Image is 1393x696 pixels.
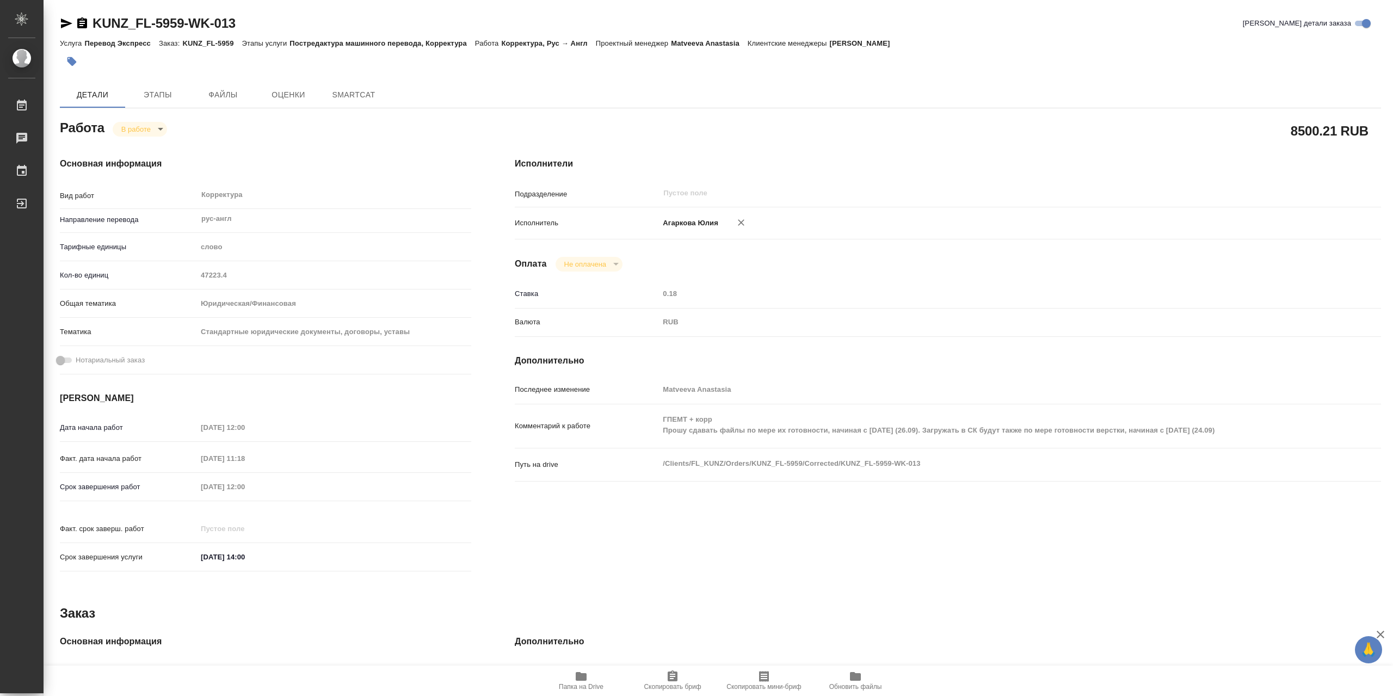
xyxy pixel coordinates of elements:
a: KUNZ_FL-5959-WK-013 [93,16,236,30]
p: Клиентские менеджеры [748,39,830,47]
h4: Дополнительно [515,354,1381,367]
p: KUNZ_FL-5959 [182,39,242,47]
p: Постредактура машинного перевода, Корректура [289,39,474,47]
h4: [PERSON_NAME] [60,392,471,405]
p: Последнее изменение [515,384,659,395]
p: Подразделение [515,189,659,200]
h2: Работа [60,117,104,137]
button: Не оплачена [561,260,609,269]
input: Пустое поле [659,663,1309,679]
p: Комментарий к работе [515,421,659,432]
input: Пустое поле [197,451,292,466]
input: Пустое поле [659,286,1309,301]
span: Скопировать мини-бриф [726,683,801,691]
span: Нотариальный заказ [76,355,145,366]
div: слово [197,238,471,256]
input: Пустое поле [197,420,292,435]
textarea: /Clients/FL_KUNZ/Orders/KUNZ_FL-5959/Corrected/KUNZ_FL-5959-WK-013 [659,454,1309,473]
button: Обновить файлы [810,666,901,696]
span: Файлы [197,88,249,102]
span: SmartCat [328,88,380,102]
span: Этапы [132,88,184,102]
span: Обновить файлы [829,683,882,691]
p: Услуга [60,39,84,47]
div: Стандартные юридические документы, договоры, уставы [197,323,471,341]
p: Заказ: [159,39,182,47]
p: Тарифные единицы [60,242,197,252]
input: Пустое поле [197,267,471,283]
textarea: ГПЕМТ + корр Прошу сдавать файлы по мере их готовности, начиная с [DATE] (26.09). Загружать в СК ... [659,410,1309,440]
p: Matveeva Anastasia [671,39,748,47]
div: В работе [113,122,167,137]
h2: Заказ [60,605,95,622]
p: [PERSON_NAME] [830,39,898,47]
button: Скопировать ссылку [76,17,89,30]
button: Скопировать мини-бриф [718,666,810,696]
p: Дата начала работ [60,422,197,433]
input: Пустое поле [197,479,292,495]
p: Работа [475,39,502,47]
p: Ставка [515,288,659,299]
p: Перевод Экспресс [84,39,159,47]
p: Срок завершения услуги [60,552,197,563]
p: Вид работ [60,190,197,201]
span: Детали [66,88,119,102]
h4: Основная информация [60,157,471,170]
p: Направление перевода [60,214,197,225]
button: Скопировать ссылку для ЯМессенджера [60,17,73,30]
button: Папка на Drive [535,666,627,696]
div: Юридическая/Финансовая [197,294,471,313]
span: Скопировать бриф [644,683,701,691]
input: Пустое поле [659,381,1309,397]
p: Тематика [60,327,197,337]
span: [PERSON_NAME] детали заказа [1243,18,1351,29]
p: Факт. дата начала работ [60,453,197,464]
h2: 8500.21 RUB [1291,121,1369,140]
button: Скопировать бриф [627,666,718,696]
h4: Оплата [515,257,547,270]
p: Валюта [515,317,659,328]
p: Факт. срок заверш. работ [60,523,197,534]
button: Добавить тэг [60,50,84,73]
span: 🙏 [1359,638,1378,661]
div: В работе [556,257,622,272]
input: Пустое поле [197,663,471,679]
input: Пустое поле [197,521,292,537]
p: Путь на drive [515,459,659,470]
p: Общая тематика [60,298,197,309]
input: ✎ Введи что-нибудь [197,549,292,565]
span: Папка на Drive [559,683,603,691]
h4: Основная информация [60,635,471,648]
div: RUB [659,313,1309,331]
button: 🙏 [1355,636,1382,663]
button: Удалить исполнителя [729,211,753,235]
p: Агаркова Юлия [659,218,718,229]
h4: Исполнители [515,157,1381,170]
button: В работе [118,125,154,134]
h4: Дополнительно [515,635,1381,648]
p: Срок завершения работ [60,482,197,492]
p: Исполнитель [515,218,659,229]
span: Оценки [262,88,315,102]
p: Кол-во единиц [60,270,197,281]
p: Корректура, Рус → Англ [501,39,595,47]
p: Этапы услуги [242,39,290,47]
input: Пустое поле [662,187,1283,200]
p: Проектный менеджер [596,39,671,47]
